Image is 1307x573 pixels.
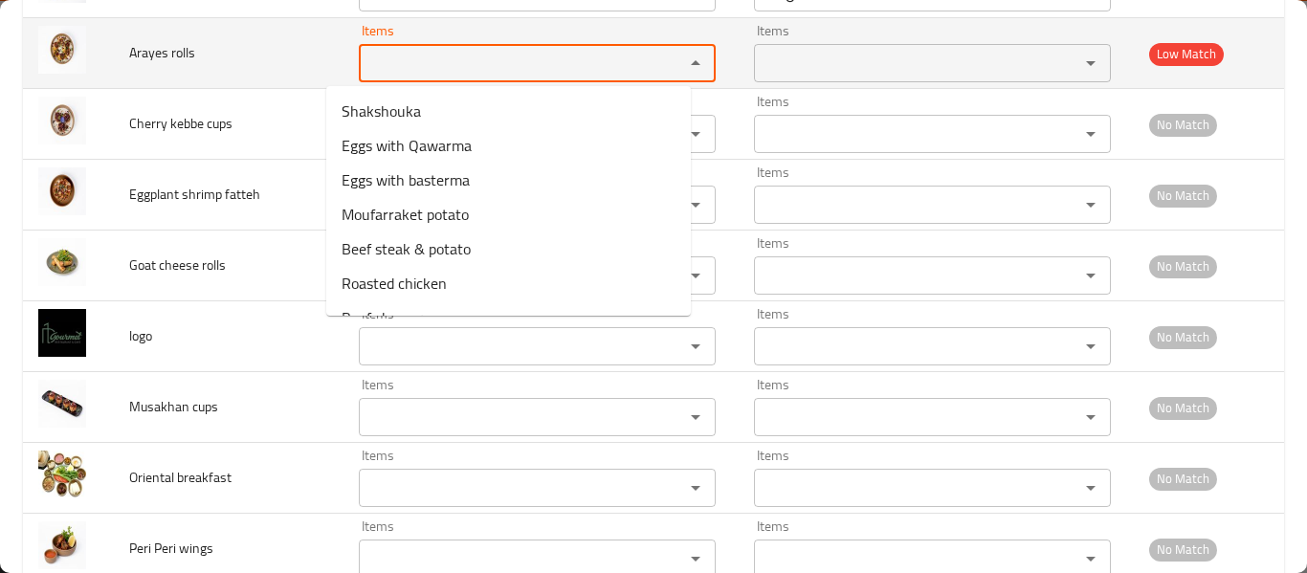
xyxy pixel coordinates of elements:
[129,40,195,65] span: Arayes rolls
[1077,50,1104,77] button: Open
[682,50,709,77] button: Close
[342,272,447,295] span: Roasted chicken
[129,323,152,348] span: logo
[1149,185,1217,207] span: No Match
[1149,397,1217,419] span: No Match
[1149,255,1217,277] span: No Match
[682,262,709,289] button: Open
[129,111,233,136] span: Cherry kebbe cups
[1077,404,1104,430] button: Open
[1077,262,1104,289] button: Open
[682,121,709,147] button: Open
[1077,545,1104,572] button: Open
[1077,191,1104,218] button: Open
[38,97,86,144] img: Cherry kebbe cups
[1077,333,1104,360] button: Open
[38,451,86,498] img: Oriental breakfast
[1149,468,1217,490] span: No Match
[1149,114,1217,136] span: No Match
[682,191,709,218] button: Open
[682,404,709,430] button: Open
[1077,121,1104,147] button: Open
[342,203,469,226] span: Moufarraket potato
[38,26,86,74] img: Arayes rolls
[682,545,709,572] button: Open
[38,238,86,286] img: Goat cheese rolls
[129,536,213,561] span: Peri Peri wings
[342,99,421,122] span: Shakshouka
[1149,539,1217,561] span: No Match
[342,168,470,191] span: Eggs with basterma
[342,237,471,260] span: Beef steak & potato
[1149,326,1217,348] span: No Match
[1149,43,1224,65] span: Low Match
[38,521,86,569] img: Peri Peri wings
[342,134,472,157] span: Eggs with Qawarma
[129,465,232,490] span: Oriental breakfast
[682,333,709,360] button: Open
[1077,474,1104,501] button: Open
[129,253,226,277] span: Goat cheese rolls
[38,309,86,357] img: logo
[38,167,86,215] img: Eggplant shrimp fatteh
[342,306,443,329] span: Beef shawarma
[129,394,218,419] span: Musakhan cups
[38,380,86,428] img: Musakhan cups
[129,182,260,207] span: Eggplant shrimp fatteh
[682,474,709,501] button: Open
